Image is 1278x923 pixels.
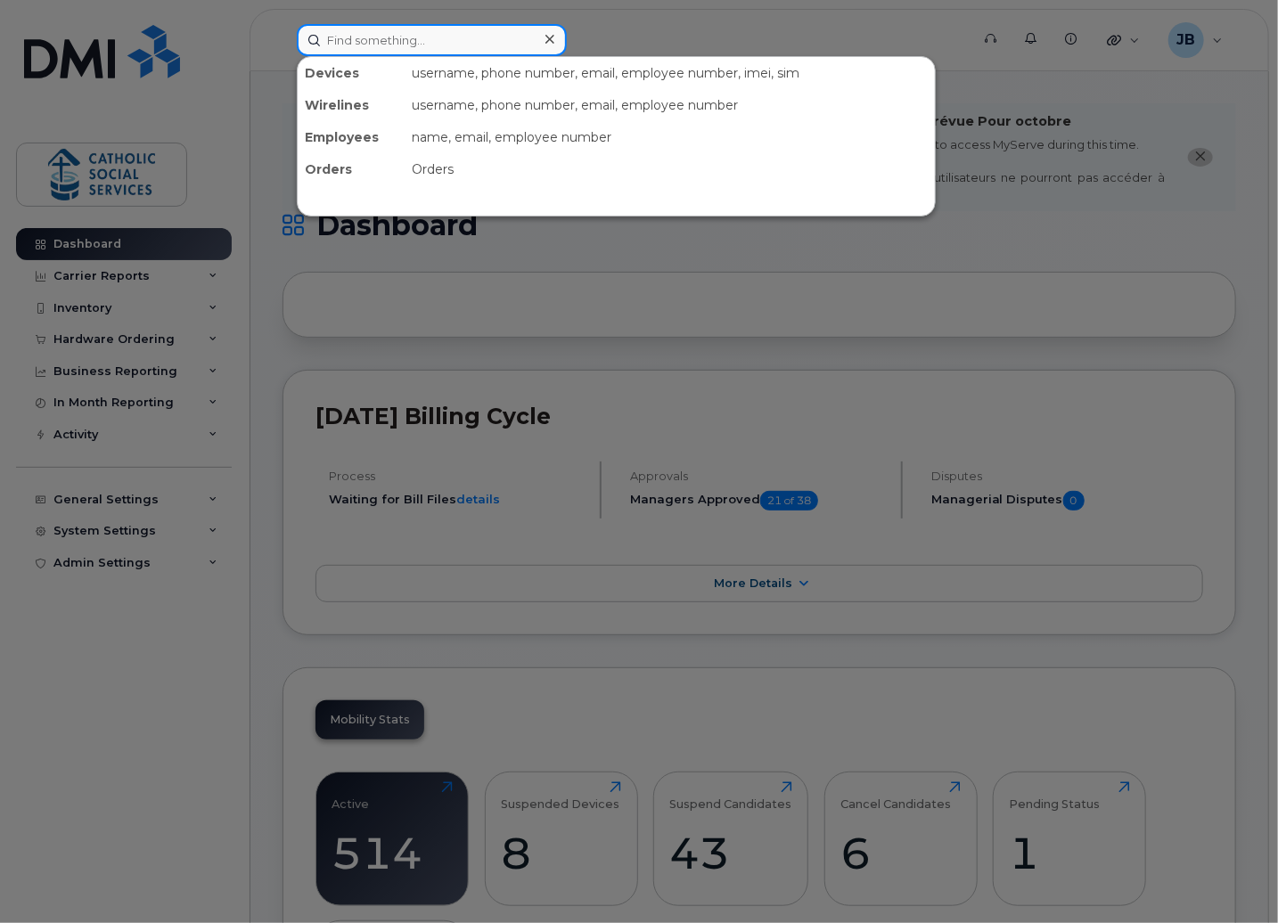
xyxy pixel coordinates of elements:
div: username, phone number, email, employee number, imei, sim [405,57,935,89]
div: name, email, employee number [405,121,935,153]
div: Orders [298,153,405,185]
div: Wirelines [298,89,405,121]
div: Employees [298,121,405,153]
div: Devices [298,57,405,89]
div: Orders [405,153,935,185]
iframe: Messenger Launcher [1200,845,1265,910]
div: username, phone number, email, employee number [405,89,935,121]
